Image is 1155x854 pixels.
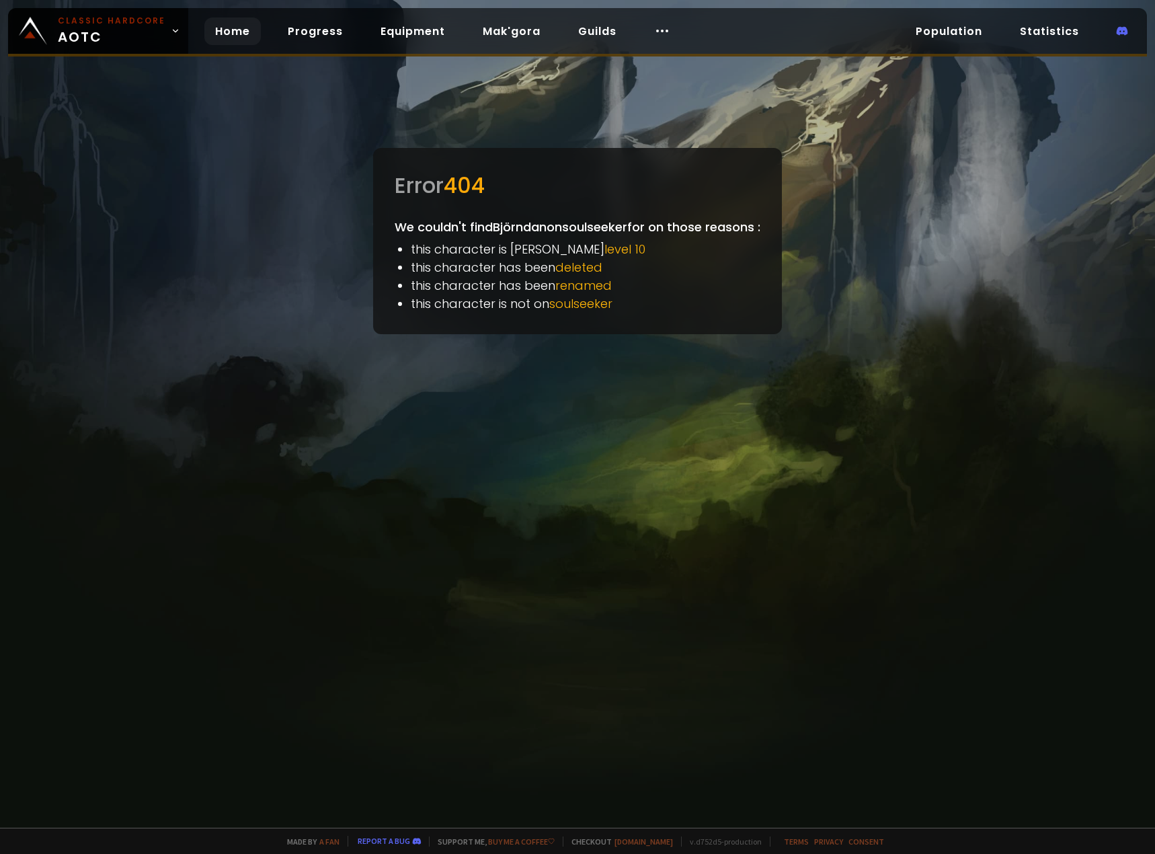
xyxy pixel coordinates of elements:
[604,241,645,258] span: level 10
[395,169,760,202] div: Error
[411,295,760,313] li: this character is not on
[563,837,673,847] span: Checkout
[848,837,884,847] a: Consent
[370,17,456,45] a: Equipment
[411,258,760,276] li: this character has been
[411,240,760,258] li: this character is [PERSON_NAME]
[204,17,261,45] a: Home
[488,837,555,847] a: Buy me a coffee
[567,17,627,45] a: Guilds
[614,837,673,847] a: [DOMAIN_NAME]
[8,8,188,54] a: Classic HardcoreAOTC
[277,17,354,45] a: Progress
[58,15,165,27] small: Classic Hardcore
[472,17,551,45] a: Mak'gora
[681,837,762,847] span: v. d752d5 - production
[373,148,782,334] div: We couldn't find Björndan on soulseeker for on those reasons :
[411,276,760,295] li: this character has been
[319,837,340,847] a: a fan
[549,295,612,312] span: soulseeker
[555,277,612,294] span: renamed
[358,836,410,846] a: Report a bug
[555,259,602,276] span: deleted
[1009,17,1090,45] a: Statistics
[429,837,555,847] span: Support me,
[814,837,843,847] a: Privacy
[905,17,993,45] a: Population
[279,837,340,847] span: Made by
[58,15,165,47] span: AOTC
[444,170,485,200] span: 404
[784,837,809,847] a: Terms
